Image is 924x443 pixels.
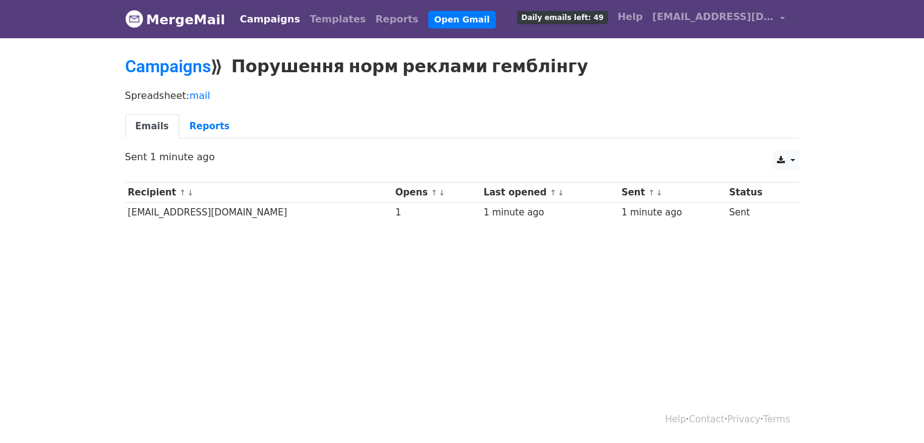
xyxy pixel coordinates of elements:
a: Daily emails left: 49 [512,5,612,29]
img: MergeMail logo [125,10,143,28]
div: 1 minute ago [484,206,615,220]
span: Daily emails left: 49 [517,11,607,24]
a: ↑ [550,188,556,197]
span: [EMAIL_ADDRESS][DOMAIN_NAME] [652,10,774,24]
a: Open Gmail [428,11,496,29]
a: Campaigns [235,7,305,32]
a: ↑ [431,188,437,197]
th: Recipient [125,183,393,203]
th: Last opened [481,183,618,203]
iframe: Chat Widget [863,385,924,443]
a: ↓ [439,188,445,197]
th: Opens [392,183,481,203]
a: [EMAIL_ADDRESS][DOMAIN_NAME] [648,5,790,33]
a: Privacy [727,414,760,425]
a: Reports [371,7,423,32]
a: Help [613,5,648,29]
a: mail [190,90,210,101]
a: ↓ [558,188,564,197]
a: Templates [305,7,371,32]
th: Status [726,183,789,203]
a: Reports [179,114,240,139]
td: Sent [726,203,789,223]
div: 1 minute ago [621,206,724,220]
a: ↑ [648,188,655,197]
a: Contact [689,414,724,425]
a: Campaigns [125,56,211,76]
a: Terms [763,414,790,425]
a: MergeMail [125,7,225,32]
a: ↓ [187,188,194,197]
p: Spreadsheet: [125,89,799,102]
a: Emails [125,114,179,139]
a: Help [665,414,686,425]
p: Sent 1 minute ago [125,150,799,163]
a: ↓ [656,188,663,197]
h2: ⟫ Порушення норм реклами гемблінгу [125,56,799,77]
td: [EMAIL_ADDRESS][DOMAIN_NAME] [125,203,393,223]
a: ↑ [179,188,186,197]
th: Sent [618,183,726,203]
div: 1 [395,206,478,220]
